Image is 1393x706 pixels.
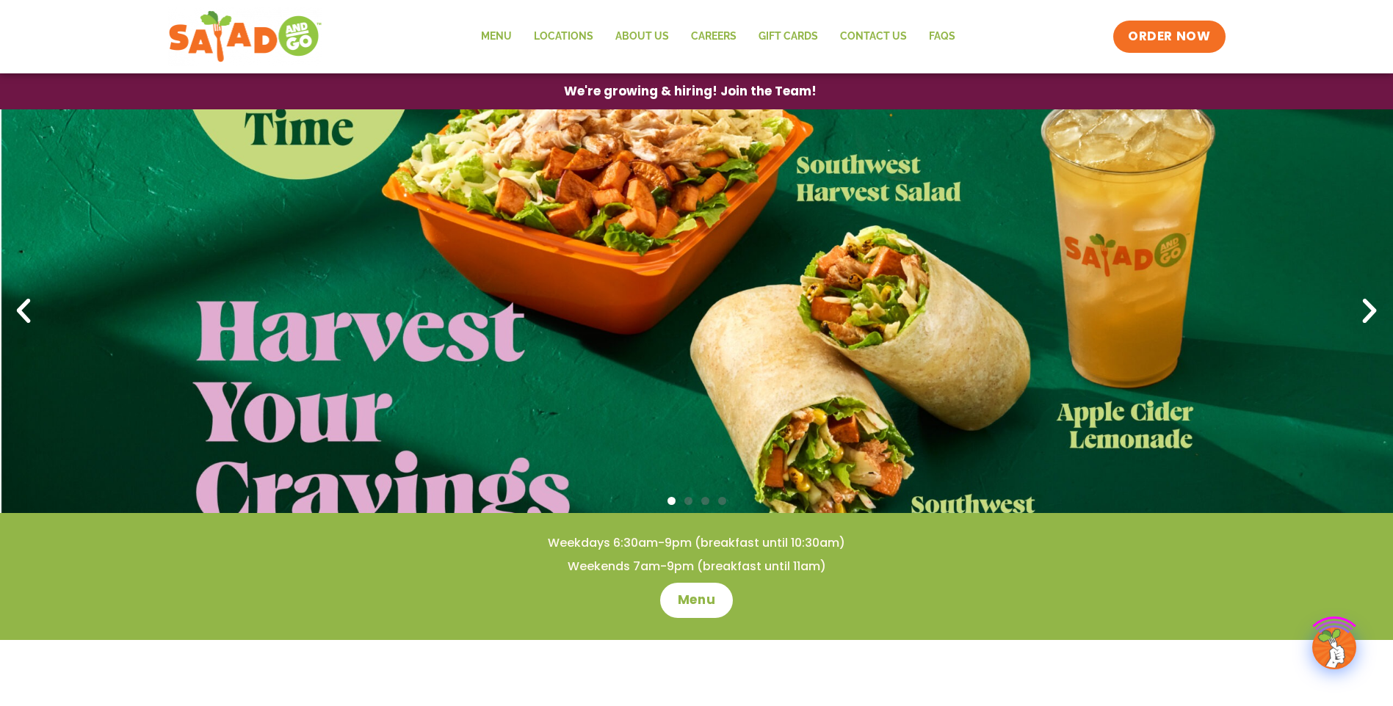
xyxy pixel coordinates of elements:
a: GIFT CARDS [748,20,829,54]
span: Go to slide 2 [684,497,692,505]
span: Go to slide 3 [701,497,709,505]
h4: Weekends 7am-9pm (breakfast until 11am) [29,558,1364,575]
h4: Weekdays 6:30am-9pm (breakfast until 10:30am) [29,535,1364,551]
span: ORDER NOW [1128,28,1210,46]
a: About Us [604,20,680,54]
span: Menu [678,592,715,609]
div: Next slide [1353,295,1386,327]
a: We're growing & hiring! Join the Team! [542,74,839,109]
a: Menu [470,20,523,54]
a: Menu [660,583,733,618]
nav: Menu [470,20,966,54]
a: Careers [680,20,748,54]
div: Previous slide [7,295,40,327]
a: Locations [523,20,604,54]
span: Go to slide 1 [667,497,676,505]
a: ORDER NOW [1113,21,1225,53]
span: Go to slide 4 [718,497,726,505]
a: FAQs [918,20,966,54]
span: We're growing & hiring! Join the Team! [564,85,817,98]
img: new-SAG-logo-768×292 [168,7,323,66]
a: Contact Us [829,20,918,54]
